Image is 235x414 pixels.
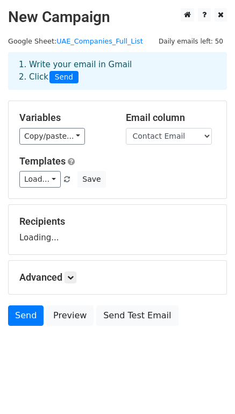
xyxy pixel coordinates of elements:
small: Google Sheet: [8,37,143,45]
button: Save [77,171,105,188]
span: Send [49,71,79,84]
h5: Recipients [19,216,216,227]
a: Send Test Email [96,305,178,326]
a: Preview [46,305,94,326]
a: Templates [19,155,66,167]
h5: Variables [19,112,110,124]
h2: New Campaign [8,8,227,26]
a: Daily emails left: 50 [155,37,227,45]
span: Daily emails left: 50 [155,35,227,47]
div: Loading... [19,216,216,244]
a: Send [8,305,44,326]
a: Load... [19,171,61,188]
div: 1. Write your email in Gmail 2. Click [11,59,224,83]
a: UAE_Companies_Full_List [56,37,143,45]
a: Copy/paste... [19,128,85,145]
h5: Advanced [19,272,216,283]
h5: Email column [126,112,216,124]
